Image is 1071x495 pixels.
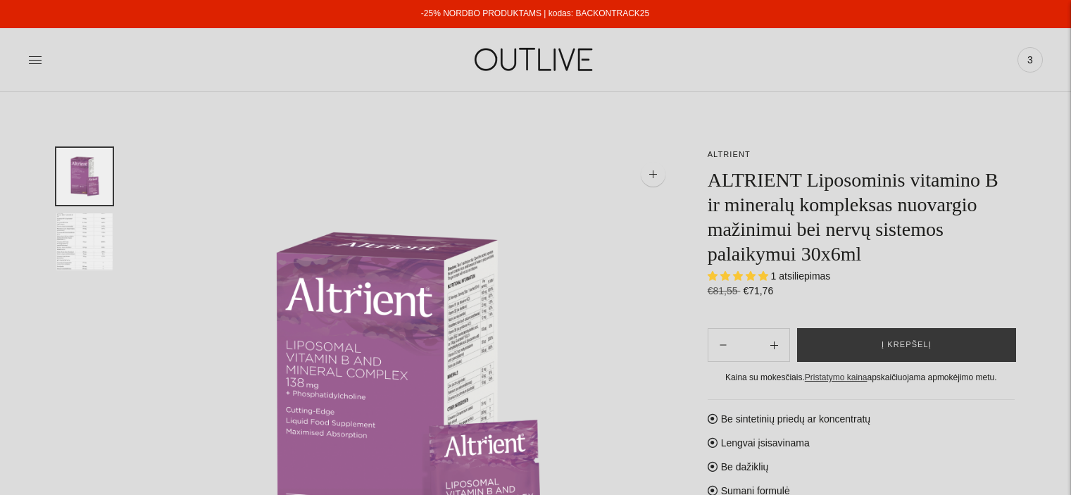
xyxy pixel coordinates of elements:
[56,148,113,205] button: Translation missing: en.general.accessibility.image_thumbail
[882,338,932,352] span: Į krepšelį
[447,35,623,84] img: OUTLIVE
[708,150,751,158] a: ALTRIENT
[56,213,113,270] button: Translation missing: en.general.accessibility.image_thumbail
[421,8,649,18] a: -25% NORDBO PRODUKTAMS | kodas: BACKONTRACK25
[759,328,789,362] button: Subtract product quantity
[797,328,1016,362] button: Į krepšelį
[708,328,738,362] button: Add product quantity
[1017,44,1043,75] a: 3
[738,335,759,356] input: Product quantity
[1020,50,1040,70] span: 3
[805,372,868,382] a: Pristatymo kaina
[771,270,831,282] span: 1 atsiliepimas
[708,370,1015,385] div: Kaina su mokesčiais. apskaičiuojama apmokėjimo metu.
[708,285,741,296] s: €81,55
[743,285,773,296] span: €71,76
[708,168,1015,266] h1: ALTRIENT Liposominis vitamino B ir mineralų kompleksas nuovargio mažinimui bei nervų sistemos pal...
[708,270,771,282] span: 5.00 stars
